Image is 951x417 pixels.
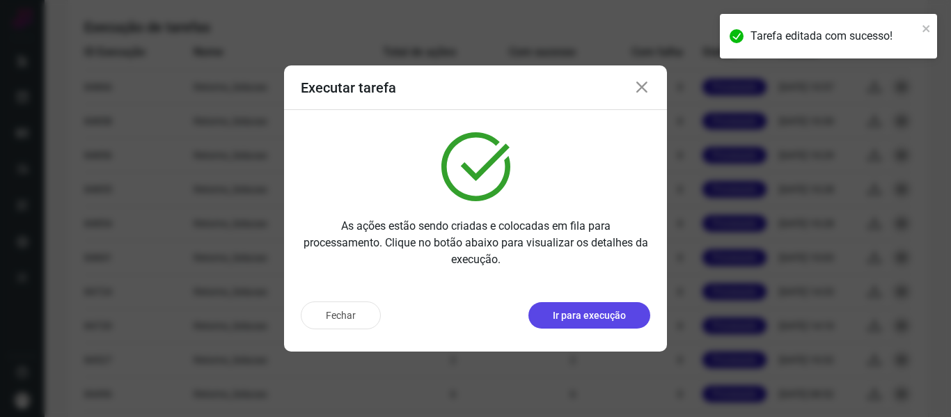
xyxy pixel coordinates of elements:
[301,79,396,96] h3: Executar tarefa
[301,218,650,268] p: As ações estão sendo criadas e colocadas em fila para processamento. Clique no botão abaixo para ...
[922,19,932,36] button: close
[441,132,510,201] img: verified.svg
[301,301,381,329] button: Fechar
[750,28,918,45] div: Tarefa editada com sucesso!
[528,302,650,329] button: Ir para execução
[553,308,626,323] p: Ir para execução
